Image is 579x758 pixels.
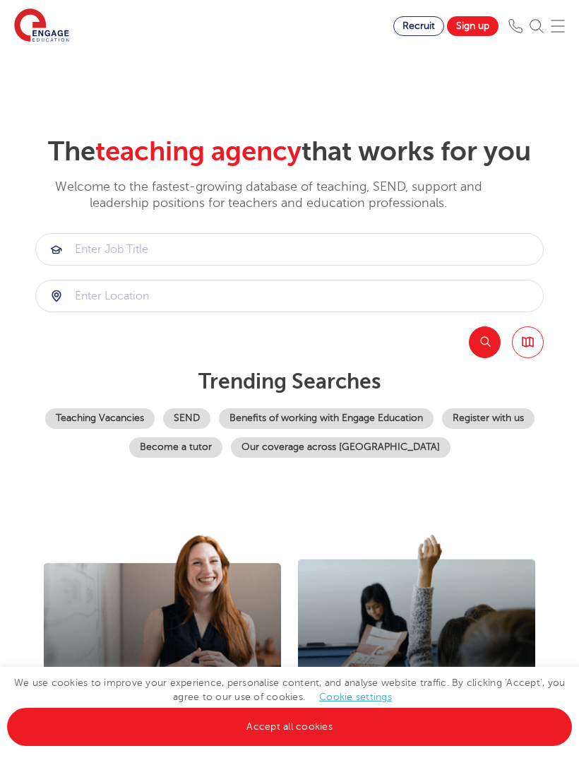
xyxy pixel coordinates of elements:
span: teaching agency [95,136,302,167]
a: Teaching Vacancies [45,408,155,429]
button: Search [469,326,501,358]
a: Recruit [393,16,444,36]
input: Submit [36,280,543,312]
img: I'm a school looking for teachers [298,535,535,745]
p: Welcome to the fastest-growing database of teaching, SEND, support and leadership positions for t... [35,179,501,212]
div: Submit [35,280,544,312]
span: We use cookies to improve your experience, personalise content, and analyse website traffic. By c... [7,677,572,732]
a: Cookie settings [319,692,392,702]
a: Accept all cookies [7,708,572,746]
a: Sign up [447,16,499,36]
div: Submit [35,233,544,266]
img: Search [530,19,544,33]
a: Register with us [442,408,535,429]
span: Recruit [402,20,435,31]
a: Become a tutor [129,437,222,458]
input: Submit [36,234,543,265]
p: Trending searches [35,369,544,394]
img: I'm a teacher looking for work [44,535,281,749]
a: SEND [163,408,210,429]
img: Mobile Menu [551,19,565,33]
a: Our coverage across [GEOGRAPHIC_DATA] [231,437,450,458]
a: Benefits of working with Engage Education [219,408,434,429]
img: Phone [508,19,523,33]
img: Engage Education [14,8,69,44]
h2: The that works for you [35,136,544,168]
